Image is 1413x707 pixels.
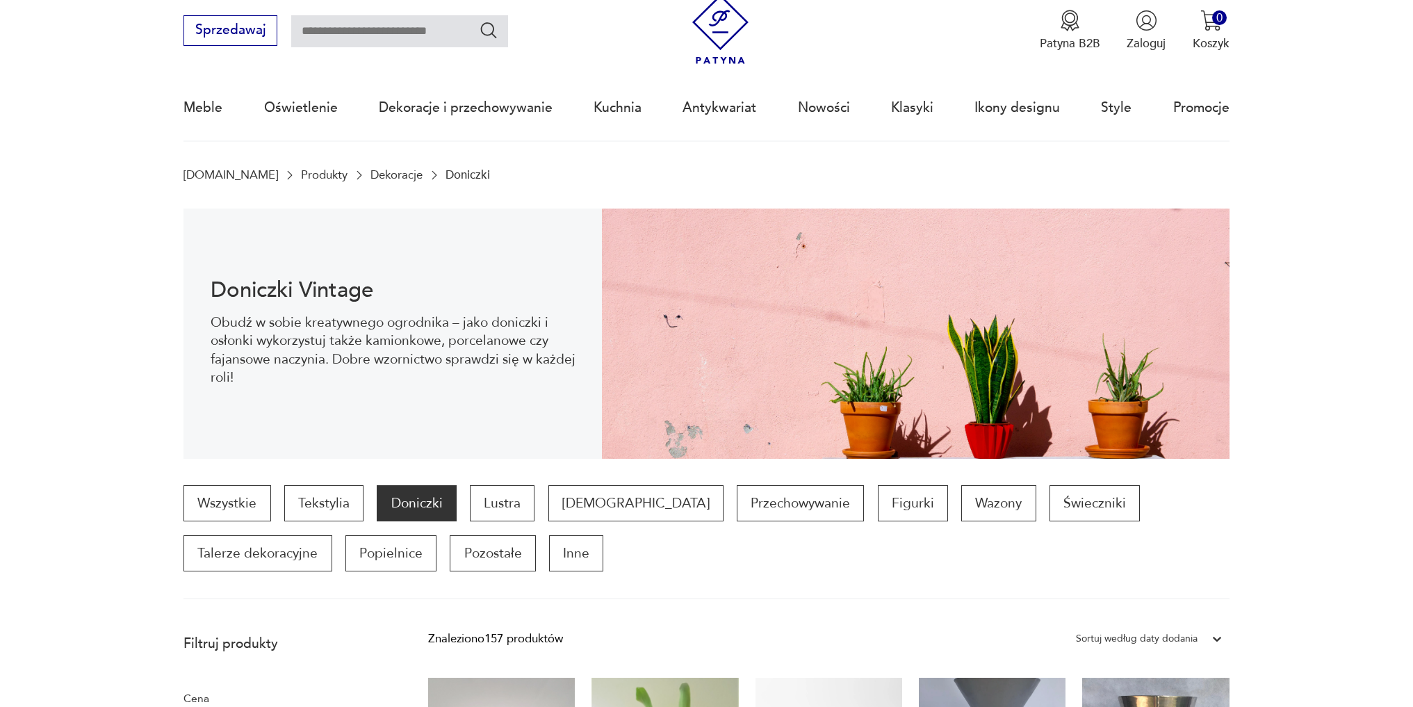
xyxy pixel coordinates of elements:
[377,485,456,521] a: Doniczki
[183,535,332,571] a: Talerze dekoracyjne
[1101,76,1132,140] a: Style
[345,535,436,571] a: Popielnice
[891,76,933,140] a: Klasyki
[284,485,364,521] a: Tekstylia
[1040,10,1100,51] button: Patyna B2B
[798,76,850,140] a: Nowości
[183,76,222,140] a: Meble
[961,485,1036,521] a: Wazony
[370,168,423,181] a: Dekoracje
[183,26,277,37] a: Sprzedawaj
[974,76,1060,140] a: Ikony designu
[1049,485,1140,521] a: Świeczniki
[446,168,490,181] p: Doniczki
[301,168,348,181] a: Produkty
[1136,10,1157,31] img: Ikonka użytkownika
[470,485,534,521] a: Lustra
[1040,35,1100,51] p: Patyna B2B
[1127,35,1166,51] p: Zaloguj
[737,485,864,521] a: Przechowywanie
[479,20,499,40] button: Szukaj
[450,535,535,571] a: Pozostałe
[878,485,948,521] a: Figurki
[183,635,388,653] p: Filtruj produkty
[379,76,553,140] a: Dekoracje i przechowywanie
[1200,10,1222,31] img: Ikona koszyka
[602,209,1230,459] img: ba122618386fa961f78ef92bee24ebb9.jpg
[211,314,575,387] p: Obudź w sobie kreatywnego ogrodnika – jako doniczki i osłonki wykorzystuj także kamionkowe, porce...
[183,15,277,46] button: Sprzedawaj
[1059,10,1081,31] img: Ikona medalu
[683,76,756,140] a: Antykwariat
[1076,630,1198,648] div: Sortuj według daty dodania
[1173,76,1230,140] a: Promocje
[594,76,642,140] a: Kuchnia
[264,76,338,140] a: Oświetlenie
[1212,10,1227,25] div: 0
[549,535,603,571] a: Inne
[183,485,270,521] a: Wszystkie
[548,485,724,521] a: [DEMOGRAPHIC_DATA]
[428,630,563,648] div: Znaleziono 157 produktów
[1193,10,1230,51] button: 0Koszyk
[211,280,575,300] h1: Doniczki Vintage
[183,168,278,181] a: [DOMAIN_NAME]
[1040,10,1100,51] a: Ikona medaluPatyna B2B
[1193,35,1230,51] p: Koszyk
[1127,10,1166,51] button: Zaloguj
